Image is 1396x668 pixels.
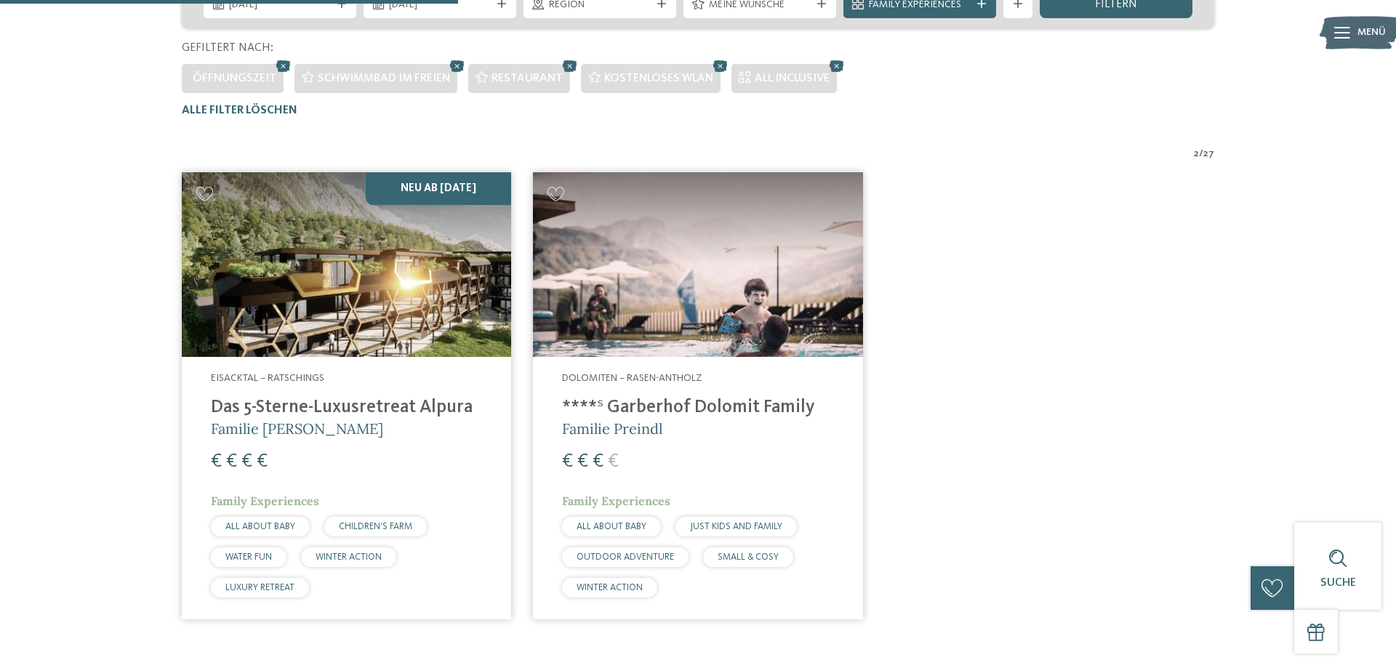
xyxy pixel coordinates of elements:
[211,373,324,383] span: Eisacktal – Ratschings
[562,373,702,383] span: Dolomiten – Rasen-Antholz
[1320,577,1356,589] span: Suche
[226,452,237,471] span: €
[755,73,830,84] span: All inclusive
[225,583,294,592] span: LUXURY RETREAT
[718,552,779,562] span: SMALL & COSY
[604,73,713,84] span: Kostenloses WLAN
[211,494,319,508] span: Family Experiences
[182,105,297,116] span: Alle Filter löschen
[577,583,643,592] span: WINTER ACTION
[608,452,619,471] span: €
[577,452,588,471] span: €
[562,397,833,419] h4: ****ˢ Garberhof Dolomit Family
[211,397,482,419] h4: Das 5-Sterne-Luxusretreat Alpura
[690,522,782,531] span: JUST KIDS AND FAMILY
[225,522,295,531] span: ALL ABOUT BABY
[316,552,382,562] span: WINTER ACTION
[593,452,603,471] span: €
[241,452,252,471] span: €
[211,419,383,438] span: Familie [PERSON_NAME]
[257,452,268,471] span: €
[577,552,674,562] span: OUTDOOR ADVENTURE
[225,552,272,562] span: WATER FUN
[1203,147,1214,161] span: 27
[193,73,276,84] span: Öffnungszeit
[562,494,670,508] span: Family Experiences
[182,172,511,358] img: Familienhotels gesucht? Hier findet ihr die besten!
[182,42,273,54] span: Gefiltert nach:
[1194,147,1199,161] span: 2
[577,522,646,531] span: ALL ABOUT BABY
[562,452,573,471] span: €
[318,73,450,84] span: Schwimmbad im Freien
[339,522,412,531] span: CHILDREN’S FARM
[562,419,662,438] span: Familie Preindl
[492,73,563,84] span: Restaurant
[211,452,222,471] span: €
[1199,147,1203,161] span: /
[533,172,862,619] a: Familienhotels gesucht? Hier findet ihr die besten! Dolomiten – Rasen-Antholz ****ˢ Garberhof Dol...
[182,172,511,619] a: Familienhotels gesucht? Hier findet ihr die besten! Neu ab [DATE] Eisacktal – Ratschings Das 5-St...
[533,172,862,358] img: Familienhotels gesucht? Hier findet ihr die besten!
